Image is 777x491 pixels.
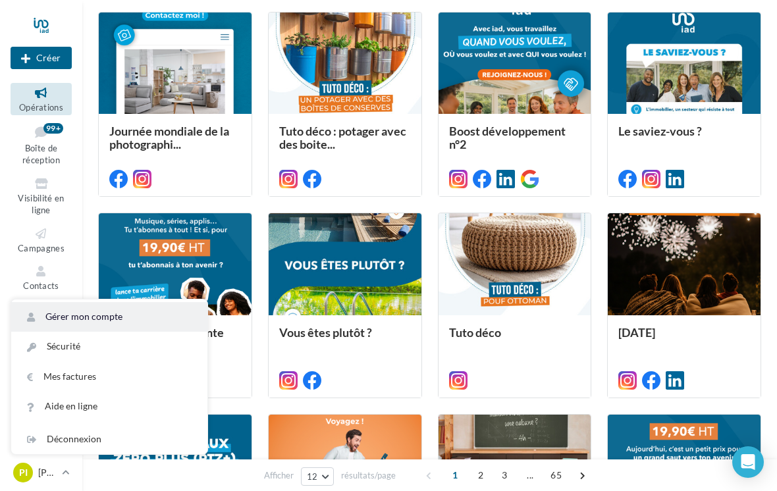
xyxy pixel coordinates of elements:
[618,124,702,138] span: Le saviez-vous ?
[279,124,406,151] span: Tuto déco : potager avec des boite...
[11,120,72,168] a: Boîte de réception99+
[22,143,60,166] span: Boîte de réception
[18,243,65,253] span: Campagnes
[11,392,207,421] a: Aide en ligne
[38,466,57,479] p: [PERSON_NAME]
[11,302,207,332] a: Gérer mon compte
[11,47,72,69] div: Nouvelle campagne
[11,224,72,256] a: Campagnes
[279,325,372,340] span: Vous êtes plutôt ?
[11,425,207,454] div: Déconnexion
[449,124,566,151] span: Boost développement n°2
[449,325,501,340] span: Tuto déco
[11,261,72,294] a: Contacts
[264,469,294,482] span: Afficher
[470,465,491,486] span: 2
[18,193,64,216] span: Visibilité en ligne
[618,325,655,340] span: [DATE]
[19,102,63,113] span: Opérations
[520,465,541,486] span: ...
[43,123,63,134] div: 99+
[23,280,59,291] span: Contacts
[307,471,318,482] span: 12
[11,174,72,219] a: Visibilité en ligne
[11,460,72,485] a: PI [PERSON_NAME]
[444,465,466,486] span: 1
[109,124,229,151] span: Journée mondiale de la photographi...
[11,332,207,361] a: Sécurité
[301,467,335,486] button: 12
[11,362,207,392] a: Mes factures
[19,466,28,479] span: PI
[732,446,764,478] div: Open Intercom Messenger
[11,83,72,115] a: Opérations
[341,469,396,482] span: résultats/page
[494,465,515,486] span: 3
[545,465,567,486] span: 65
[11,47,72,69] button: Créer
